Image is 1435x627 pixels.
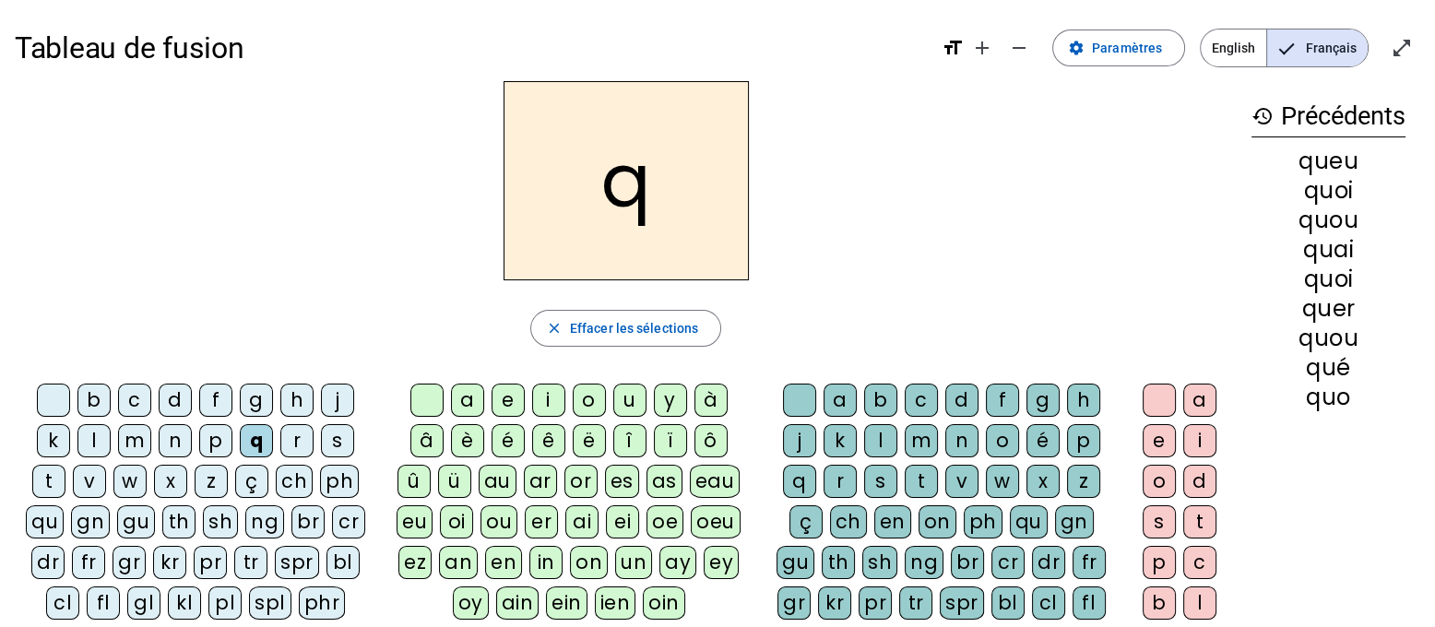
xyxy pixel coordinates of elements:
[397,465,431,498] div: û
[1073,546,1106,579] div: fr
[240,424,273,457] div: q
[1068,40,1085,56] mat-icon: settings
[830,505,867,538] div: ch
[905,465,938,498] div: t
[646,465,682,498] div: as
[524,465,557,498] div: ar
[824,465,857,498] div: r
[153,546,186,579] div: kr
[564,465,598,498] div: or
[1183,465,1216,498] div: d
[154,465,187,498] div: x
[659,546,696,579] div: ay
[529,546,563,579] div: in
[1251,150,1405,172] div: queu
[504,81,749,280] h2: q
[1251,268,1405,290] div: quoi
[1251,180,1405,202] div: quoi
[1143,586,1176,620] div: b
[235,465,268,498] div: ç
[195,465,228,498] div: z
[1010,505,1048,538] div: qu
[326,546,360,579] div: bl
[291,505,325,538] div: br
[613,384,646,417] div: u
[1073,586,1106,620] div: fl
[864,424,897,457] div: l
[595,586,636,620] div: ien
[77,424,111,457] div: l
[299,586,346,620] div: phr
[694,384,728,417] div: à
[824,384,857,417] div: a
[71,505,110,538] div: gn
[1251,327,1405,349] div: quou
[986,424,1019,457] div: o
[704,546,739,579] div: ey
[1183,546,1216,579] div: c
[492,384,525,417] div: e
[46,586,79,620] div: cl
[127,586,160,620] div: gl
[1026,384,1060,417] div: g
[654,424,687,457] div: ï
[862,546,897,579] div: sh
[1201,30,1266,66] span: English
[26,505,64,538] div: qu
[1251,209,1405,231] div: quou
[942,37,964,59] mat-icon: format_size
[864,465,897,498] div: s
[480,505,517,538] div: ou
[439,546,478,579] div: an
[199,384,232,417] div: f
[32,465,65,498] div: t
[905,424,938,457] div: m
[1383,30,1420,66] button: Entrer en plein écran
[87,586,120,620] div: fl
[1251,105,1274,127] mat-icon: history
[945,424,978,457] div: n
[1251,357,1405,379] div: qué
[320,465,359,498] div: ph
[398,546,432,579] div: ez
[162,505,196,538] div: th
[1092,37,1162,59] span: Paramètres
[280,424,314,457] div: r
[1200,29,1369,67] mat-button-toggle-group: Language selection
[570,317,698,339] span: Effacer les sélections
[986,465,1019,498] div: w
[783,465,816,498] div: q
[159,424,192,457] div: n
[951,546,984,579] div: br
[643,586,685,620] div: oin
[1143,505,1176,538] div: s
[1052,30,1185,66] button: Paramètres
[822,546,855,579] div: th
[438,465,471,498] div: ü
[1251,239,1405,261] div: quai
[321,384,354,417] div: j
[905,384,938,417] div: c
[940,586,984,620] div: spr
[864,384,897,417] div: b
[1143,546,1176,579] div: p
[37,424,70,457] div: k
[118,384,151,417] div: c
[451,384,484,417] div: a
[72,546,105,579] div: fr
[691,505,741,538] div: oeu
[1183,384,1216,417] div: a
[240,384,273,417] div: g
[15,18,927,77] h1: Tableau de fusion
[496,586,540,620] div: ain
[118,424,151,457] div: m
[249,586,291,620] div: spl
[208,586,242,620] div: pl
[203,505,238,538] div: sh
[451,424,484,457] div: è
[31,546,65,579] div: dr
[453,586,489,620] div: oy
[1008,37,1030,59] mat-icon: remove
[1001,30,1038,66] button: Diminuer la taille de la police
[1067,424,1100,457] div: p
